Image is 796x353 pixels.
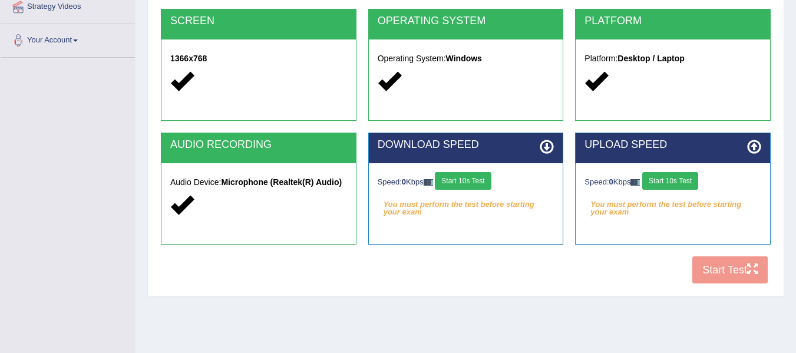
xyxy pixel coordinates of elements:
[378,15,554,27] h2: OPERATING SYSTEM
[609,177,613,186] strong: 0
[435,172,491,190] button: Start 10s Test
[378,54,554,63] h5: Operating System:
[221,177,342,187] strong: Microphone (Realtek(R) Audio)
[170,54,207,63] strong: 1366x768
[170,139,347,151] h2: AUDIO RECORDING
[642,172,698,190] button: Start 10s Test
[1,24,135,54] a: Your Account
[446,54,482,63] strong: Windows
[378,196,554,213] em: You must perform the test before starting your exam
[378,139,554,151] h2: DOWNLOAD SPEED
[584,196,761,213] em: You must perform the test before starting your exam
[584,15,761,27] h2: PLATFORM
[170,15,347,27] h2: SCREEN
[584,54,761,63] h5: Platform:
[402,177,406,186] strong: 0
[584,139,761,151] h2: UPLOAD SPEED
[584,172,761,193] div: Speed: Kbps
[617,54,685,63] strong: Desktop / Laptop
[424,179,433,186] img: ajax-loader-fb-connection.gif
[630,179,640,186] img: ajax-loader-fb-connection.gif
[170,178,347,187] h5: Audio Device:
[378,172,554,193] div: Speed: Kbps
